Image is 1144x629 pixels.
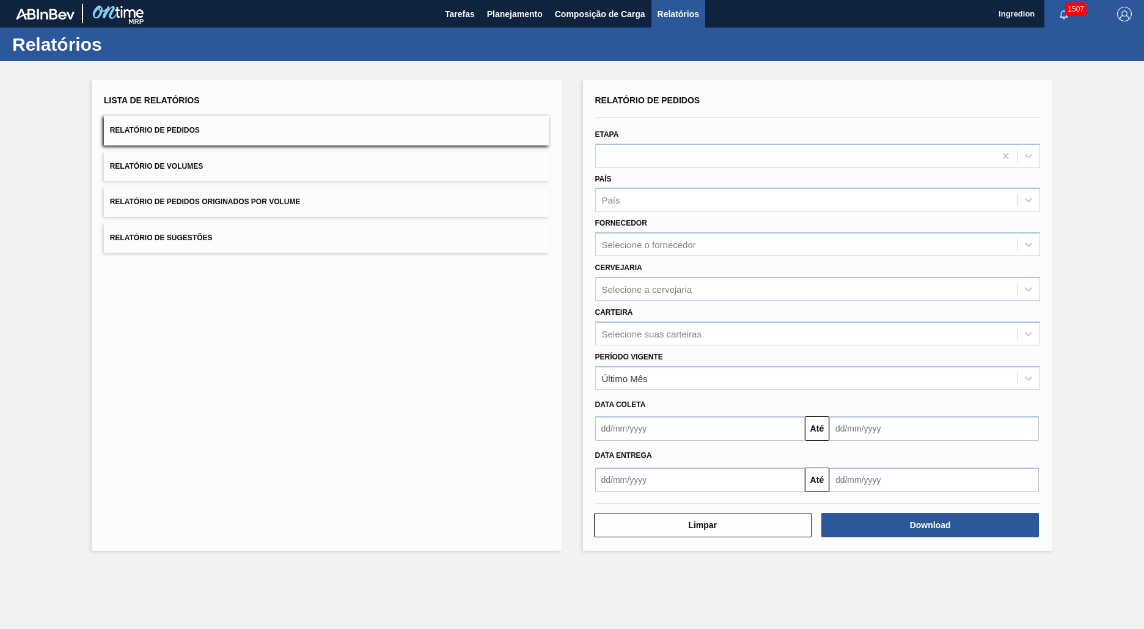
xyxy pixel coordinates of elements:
[16,9,75,20] img: TNhmsLtSVTkK8tSr43FrP2fwEKptu5GPRR3wAAAABJRU5ErkJggg==
[595,95,700,105] span: Relatório de Pedidos
[110,162,203,171] span: Relatório de Volumes
[602,240,696,250] div: Selecione o fornecedor
[595,451,652,460] span: Data entrega
[104,187,549,217] button: Relatório de Pedidos Originados por Volume
[829,468,1039,492] input: dd/mm/yyyy
[602,284,692,294] div: Selecione a cervejaria
[12,37,229,51] h1: Relatórios
[602,195,620,205] div: País
[555,7,645,21] span: Composição de Carga
[595,263,642,272] label: Cervejaria
[805,416,829,441] button: Até
[595,400,646,409] span: Data coleta
[829,416,1039,441] input: dd/mm/yyyy
[487,7,543,21] span: Planejamento
[595,130,619,139] label: Etapa
[821,513,1039,537] button: Download
[595,175,612,183] label: País
[602,328,702,339] div: Selecione suas carteiras
[1117,7,1132,21] img: Logout
[594,513,812,537] button: Limpar
[104,152,549,182] button: Relatório de Volumes
[104,95,200,105] span: Lista de Relatórios
[595,353,663,361] label: Período Vigente
[110,234,213,242] span: Relatório de Sugestões
[104,116,549,145] button: Relatório de Pedidos
[602,373,648,383] div: Último Mês
[595,219,647,227] label: Fornecedor
[110,126,200,134] span: Relatório de Pedidos
[1044,6,1083,23] button: Notificações
[595,468,805,492] input: dd/mm/yyyy
[658,7,699,21] span: Relatórios
[595,416,805,441] input: dd/mm/yyyy
[445,7,475,21] span: Tarefas
[104,223,549,253] button: Relatório de Sugestões
[110,197,301,206] span: Relatório de Pedidos Originados por Volume
[805,468,829,492] button: Até
[1065,2,1087,16] span: 1507
[595,308,633,317] label: Carteira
